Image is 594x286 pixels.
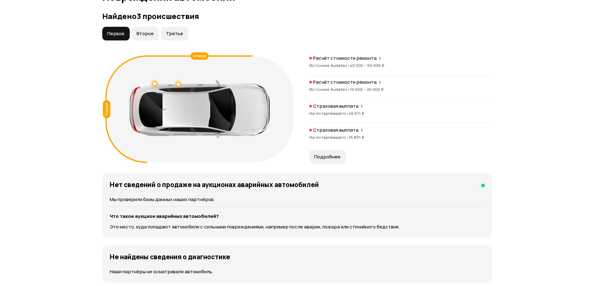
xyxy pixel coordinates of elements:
[166,30,183,37] span: Третье
[107,30,124,37] span: Первое
[313,55,377,61] p: Расчёт стоимости ремонта
[110,223,485,230] p: Это место, куда попадают автомобили с сильными повреждениями, например после аварии, пожара или с...
[137,30,154,37] span: Второе
[309,150,346,164] button: Подробнее
[349,110,365,116] span: 46 611 ₽
[313,127,359,133] p: Страховая выплата
[110,181,319,189] h4: Нет сведений о продаже на аукционах аварийных автомобилей
[349,134,365,140] span: 16 831 ₽
[161,27,188,40] button: Третье
[309,63,350,68] span: Источник Audatex
[102,12,492,21] h3: Найдено 3 происшествия
[132,27,159,40] button: Второе
[350,63,384,68] span: 40 000 – 50 000 ₽
[314,154,340,160] span: Подробнее
[102,27,130,40] button: Первое
[110,196,485,203] p: Мы проверили базы данных наших партнёров.
[346,110,349,116] span: •
[309,87,350,92] span: Источник Audatex
[347,87,350,92] span: •
[350,87,384,92] span: 10 000 – 20 000 ₽
[191,52,209,60] div: Слева
[309,134,349,140] span: На потерпевшего
[103,100,110,118] div: Сзади
[110,213,219,219] strong: Что такое аукцион аварийных автомобилей?
[110,253,230,261] h4: Не найдены сведения о диагностике
[110,268,485,275] p: Наши партнёры не осматривали автомобиль.
[347,63,350,68] span: •
[313,79,377,85] p: Расчёт стоимости ремонта
[346,134,349,140] span: •
[313,103,359,109] p: Страховая выплата
[309,110,349,116] span: На потерпевшего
